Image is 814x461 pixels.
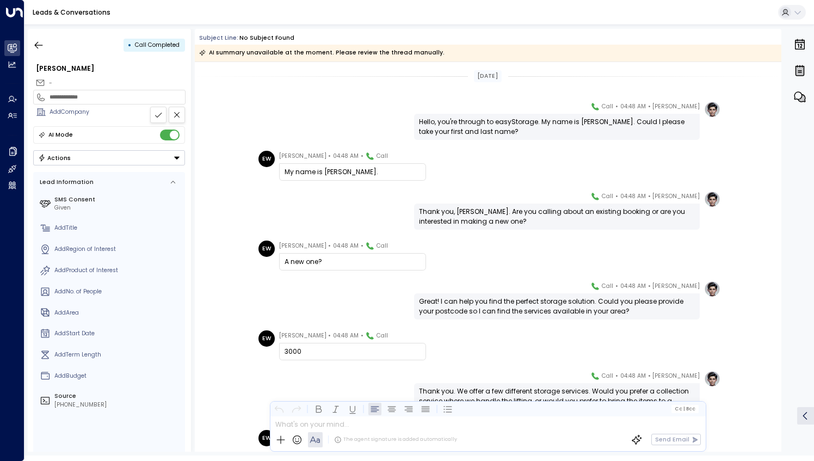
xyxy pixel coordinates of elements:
span: Call [377,151,388,162]
span: 04:48 AM [620,371,646,382]
span: [PERSON_NAME] [652,371,700,382]
span: Call [602,281,613,292]
span: • [648,191,651,202]
div: AddTerm Length [54,351,182,359]
div: [PERSON_NAME] [36,64,185,73]
div: AddRegion of Interest [54,245,182,254]
button: Undo [273,402,286,415]
span: | [683,406,684,411]
div: 3000 [285,347,421,356]
span: Call Completed [135,41,180,49]
span: • [328,151,331,162]
span: 04:48 AM [620,281,646,292]
span: • [615,191,618,202]
div: The agent signature is added automatically [334,436,457,444]
span: • [328,330,331,341]
div: EW [258,430,275,446]
div: AddTitle [54,224,182,232]
button: Redo [289,402,303,415]
span: [PERSON_NAME] [279,330,326,341]
span: • [648,281,651,292]
div: AddArea [54,309,182,317]
span: • [361,330,363,341]
span: 04:48 AM [333,241,359,251]
span: 04:48 AM [620,101,646,112]
button: Actions [33,150,185,165]
div: Hello, you're through to easyStorage. My name is [PERSON_NAME]. Could I please take your first an... [419,117,695,137]
span: [PERSON_NAME] [652,101,700,112]
span: Call [602,371,613,382]
span: Cc Bcc [675,406,695,411]
span: • [361,151,363,162]
label: Source [54,392,182,401]
span: [PERSON_NAME] [652,191,700,202]
div: • [128,38,132,52]
span: 04:48 AM [620,191,646,202]
span: Call [602,191,613,202]
span: • [615,281,618,292]
div: AI Mode [48,130,73,140]
span: Call [602,101,613,112]
div: Great! I can help you find the perfect storage solution. Could you please provide your postcode s... [419,297,695,316]
span: • [615,101,618,112]
span: [PERSON_NAME] [652,281,700,292]
div: Thank you, [PERSON_NAME]. Are you calling about an existing booking or are you interested in maki... [419,207,695,226]
span: 04:48 AM [333,151,359,162]
div: Lead Information [37,178,94,187]
span: • [361,241,363,251]
div: A new one? [285,257,421,267]
div: [DATE] [474,70,502,82]
img: profile-logo.png [704,101,720,118]
img: profile-logo.png [704,281,720,297]
div: Button group with a nested menu [33,150,185,165]
span: Call [377,330,388,341]
div: Given [54,204,182,212]
div: No subject found [239,34,294,42]
a: Leads & Conversations [33,8,110,17]
button: Cc|Bcc [671,405,699,413]
span: [PERSON_NAME] [279,241,326,251]
div: AI summary unavailable at the moment. Please review the thread manually. [199,47,445,58]
span: • [648,371,651,382]
div: EW [258,151,275,167]
div: AddStart Date [54,329,182,338]
span: [PERSON_NAME] [279,151,326,162]
div: Actions [38,154,71,162]
label: SMS Consent [54,195,182,204]
img: profile-logo.png [704,371,720,387]
div: AddCompany [50,108,185,116]
span: • [328,241,331,251]
div: Thank you. We offer a few different storage services. Would you prefer a collection service where... [419,386,695,416]
div: My name is [PERSON_NAME]. [285,167,421,177]
span: 04:48 AM [333,330,359,341]
div: EW [258,330,275,347]
span: Subject Line: [199,34,238,42]
span: • [615,371,618,382]
span: - [49,79,52,87]
div: AddBudget [54,372,182,380]
div: [PHONE_NUMBER] [54,401,182,409]
div: AddNo. of People [54,287,182,296]
div: AddProduct of Interest [54,266,182,275]
span: • [648,101,651,112]
div: EW [258,241,275,257]
span: Call [377,241,388,251]
img: profile-logo.png [704,191,720,207]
